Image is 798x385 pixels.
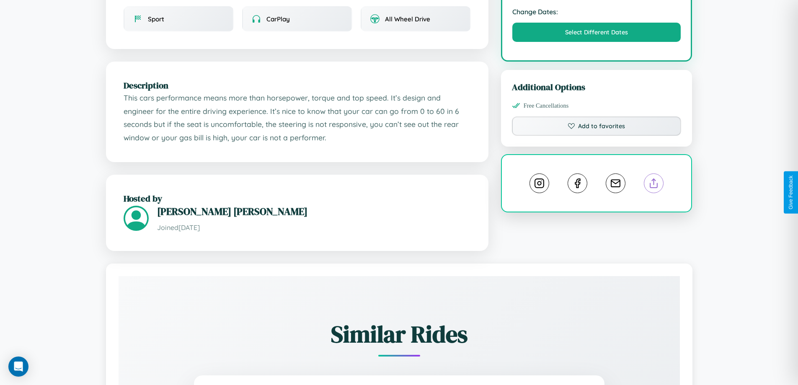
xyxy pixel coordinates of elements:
span: CarPlay [266,15,290,23]
h3: Additional Options [512,81,682,93]
span: Free Cancellations [524,102,569,109]
div: Open Intercom Messenger [8,357,28,377]
span: All Wheel Drive [385,15,430,23]
h3: [PERSON_NAME] [PERSON_NAME] [157,204,471,218]
h2: Similar Rides [148,318,651,350]
button: Add to favorites [512,116,682,136]
h2: Hosted by [124,192,471,204]
strong: Change Dates: [512,8,681,16]
p: Joined [DATE] [157,222,471,234]
p: This cars performance means more than horsepower, torque and top speed. It’s design and engineer ... [124,91,471,145]
button: Select Different Dates [512,23,681,42]
h2: Description [124,79,471,91]
div: Give Feedback [788,176,794,209]
span: Sport [148,15,164,23]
